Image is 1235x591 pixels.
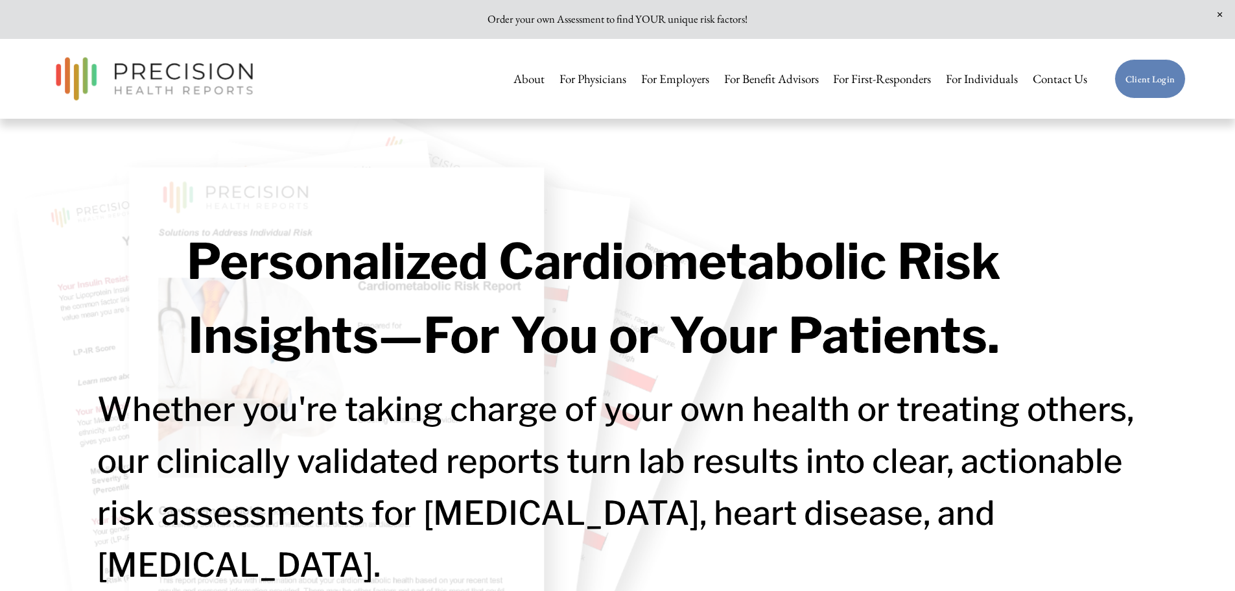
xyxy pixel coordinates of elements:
[1033,66,1087,93] a: Contact Us
[97,383,1138,591] h2: Whether you're taking charge of your own health or treating others, our clinically validated repo...
[559,66,626,93] a: For Physicians
[833,66,931,93] a: For First-Responders
[946,66,1018,93] a: For Individuals
[1114,59,1186,99] a: Client Login
[49,51,259,106] img: Precision Health Reports
[724,66,819,93] a: For Benefit Advisors
[513,66,545,93] a: About
[187,232,1011,365] strong: Personalized Cardiometabolic Risk Insights—For You or Your Patients.
[641,66,709,93] a: For Employers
